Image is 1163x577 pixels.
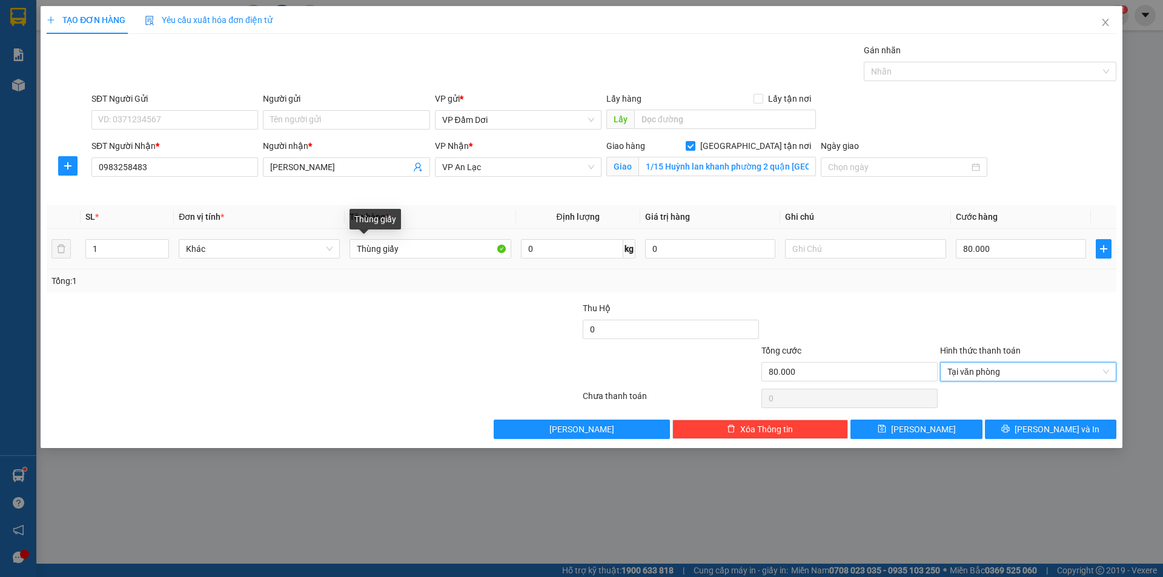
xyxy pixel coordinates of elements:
span: [GEOGRAPHIC_DATA] tận nơi [695,139,816,153]
button: [PERSON_NAME] [494,420,670,439]
div: SĐT Người Gửi [91,92,258,105]
div: Người gửi [263,92,429,105]
button: Close [1088,6,1122,40]
label: Hình thức thanh toán [940,346,1021,355]
span: Tên hàng [350,212,389,222]
input: Dọc đường [634,110,816,129]
th: Ghi chú [780,205,951,229]
input: Giao tận nơi [638,157,816,176]
label: Gán nhãn [864,45,901,55]
button: deleteXóa Thông tin [672,420,849,439]
button: printer[PERSON_NAME] và In [985,420,1116,439]
span: Giá trị hàng [645,212,690,222]
span: Giao hàng [606,141,645,151]
span: Lấy [606,110,634,129]
button: plus [1096,239,1112,259]
span: VP An Lạc [442,158,594,176]
span: Tổng cước [761,346,801,355]
img: icon [145,16,154,25]
div: VP gửi [435,92,601,105]
span: VP Đầm Dơi [442,111,594,129]
button: plus [58,156,78,176]
span: Tại văn phòng [947,363,1109,381]
div: Người nhận [263,139,429,153]
span: plus [59,161,77,171]
div: Chưa thanh toán [581,389,760,410]
span: Định lượng [557,212,600,222]
span: save [878,424,886,434]
span: Lấy hàng [606,94,641,104]
span: Yêu cầu xuất hóa đơn điện tử [145,15,273,25]
span: [PERSON_NAME] [891,423,956,436]
button: delete [51,239,71,259]
input: Ngày giao [828,160,969,174]
input: VD: Bàn, Ghế [350,239,511,259]
span: [PERSON_NAME] và In [1015,423,1099,436]
span: close [1101,18,1110,27]
span: SL [85,212,95,222]
span: Thu Hộ [583,303,611,313]
input: Ghi Chú [785,239,946,259]
span: [PERSON_NAME] [549,423,614,436]
span: Khác [186,240,333,258]
div: SĐT Người Nhận [91,139,258,153]
span: Giao [606,157,638,176]
span: Cước hàng [956,212,998,222]
span: Đơn vị tính [179,212,224,222]
span: Lấy tận nơi [763,92,816,105]
span: TẠO ĐƠN HÀNG [47,15,125,25]
span: Xóa Thông tin [740,423,793,436]
span: user-add [413,162,423,172]
span: plus [47,16,55,24]
div: Tổng: 1 [51,274,449,288]
input: 0 [645,239,775,259]
label: Ngày giao [821,141,859,151]
span: delete [727,424,735,434]
span: printer [1001,424,1010,434]
button: save[PERSON_NAME] [850,420,982,439]
span: plus [1096,244,1111,254]
span: kg [623,239,635,259]
span: VP Nhận [435,141,469,151]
